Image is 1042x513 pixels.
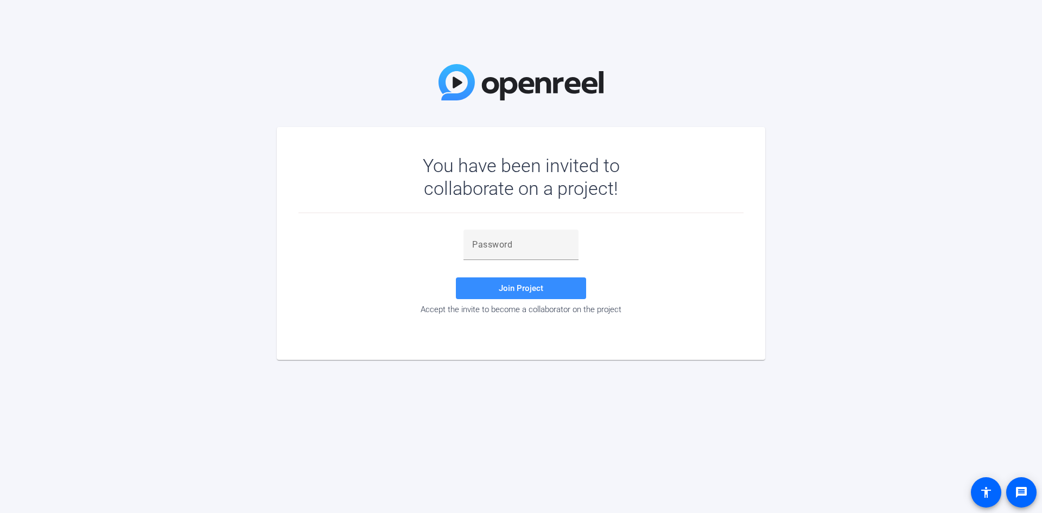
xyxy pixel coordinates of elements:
[980,486,993,499] mat-icon: accessibility
[1015,486,1028,499] mat-icon: message
[298,305,744,314] div: Accept the invite to become a collaborator on the project
[472,238,570,251] input: Password
[439,64,603,100] img: OpenReel Logo
[499,283,543,293] span: Join Project
[391,154,651,200] div: You have been invited to collaborate on a project!
[456,277,586,299] button: Join Project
